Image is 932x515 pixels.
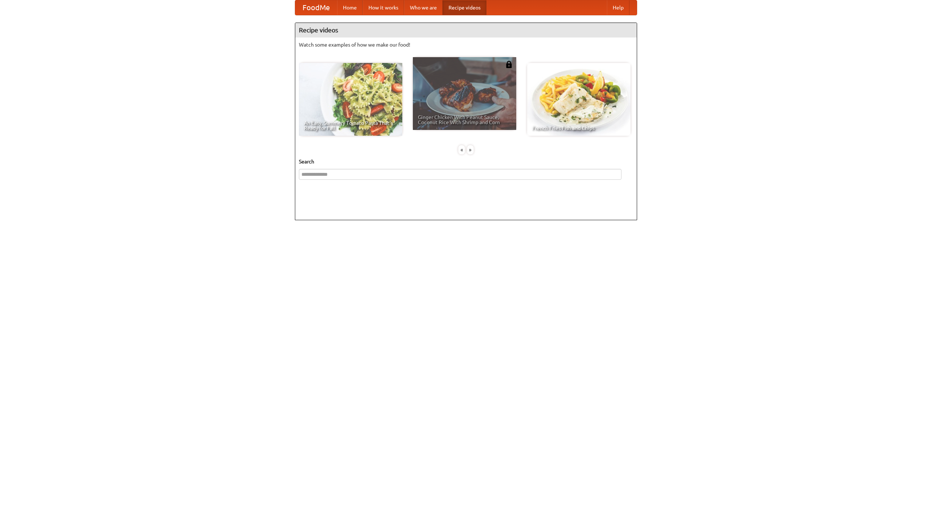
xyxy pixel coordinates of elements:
[532,126,625,131] span: French Fries Fish and Chips
[607,0,629,15] a: Help
[295,0,337,15] a: FoodMe
[363,0,404,15] a: How it works
[443,0,486,15] a: Recipe videos
[299,158,633,165] h5: Search
[337,0,363,15] a: Home
[295,23,637,37] h4: Recipe videos
[304,120,397,131] span: An Easy, Summery Tomato Pasta That's Ready for Fall
[299,41,633,48] p: Watch some examples of how we make our food!
[458,145,465,154] div: «
[527,63,631,136] a: French Fries Fish and Chips
[404,0,443,15] a: Who we are
[467,145,474,154] div: »
[505,61,513,68] img: 483408.png
[299,63,402,136] a: An Easy, Summery Tomato Pasta That's Ready for Fall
